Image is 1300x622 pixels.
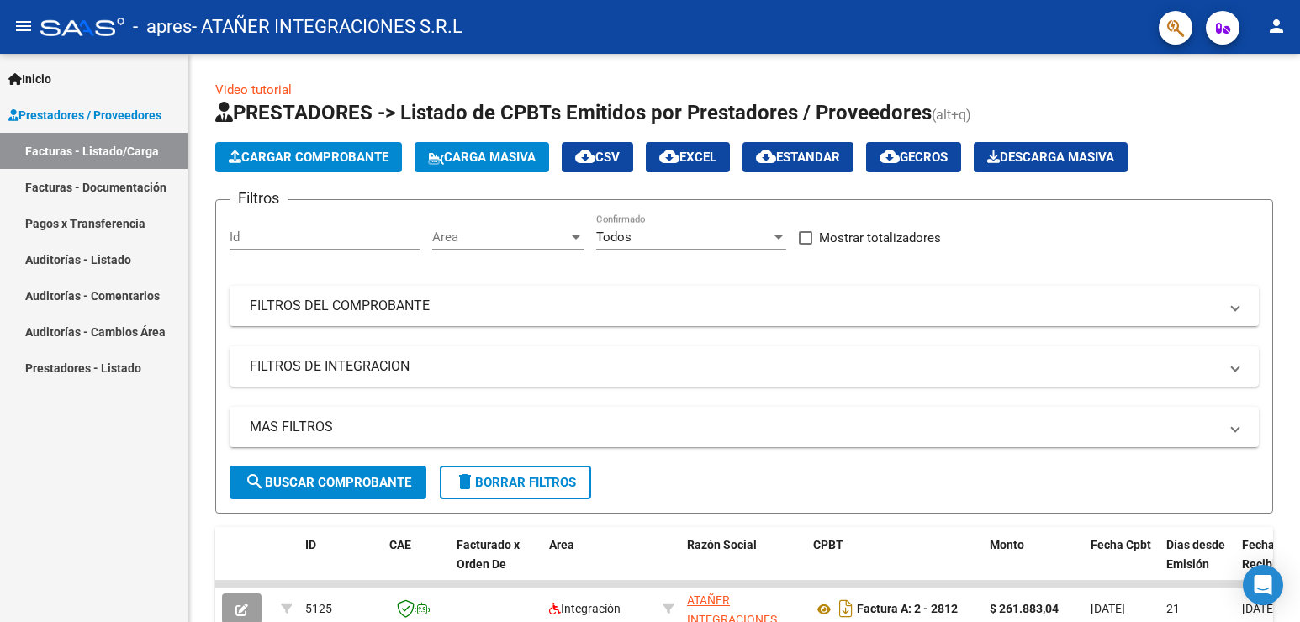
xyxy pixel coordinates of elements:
[575,150,620,165] span: CSV
[983,527,1084,601] datatable-header-cell: Monto
[1242,602,1276,615] span: [DATE]
[742,142,853,172] button: Estandar
[8,106,161,124] span: Prestadores / Proveedores
[245,475,411,490] span: Buscar Comprobante
[215,142,402,172] button: Cargar Comprobante
[866,142,961,172] button: Gecros
[305,538,316,551] span: ID
[880,150,948,165] span: Gecros
[299,527,383,601] datatable-header-cell: ID
[932,107,971,123] span: (alt+q)
[450,527,542,601] datatable-header-cell: Facturado x Orden De
[1160,527,1235,601] datatable-header-cell: Días desde Emisión
[987,150,1114,165] span: Descarga Masiva
[562,142,633,172] button: CSV
[230,346,1259,387] mat-expansion-panel-header: FILTROS DE INTEGRACION
[756,150,840,165] span: Estandar
[687,538,757,551] span: Razón Social
[13,16,34,36] mat-icon: menu
[806,527,983,601] datatable-header-cell: CPBT
[990,602,1059,615] strong: $ 261.883,04
[8,70,51,88] span: Inicio
[542,527,656,601] datatable-header-cell: Area
[1243,565,1283,605] div: Open Intercom Messenger
[1266,16,1287,36] mat-icon: person
[230,286,1259,326] mat-expansion-panel-header: FILTROS DEL COMPROBANTE
[646,142,730,172] button: EXCEL
[659,146,679,166] mat-icon: cloud_download
[440,466,591,499] button: Borrar Filtros
[133,8,192,45] span: - apres
[756,146,776,166] mat-icon: cloud_download
[250,357,1218,376] mat-panel-title: FILTROS DE INTEGRACION
[250,297,1218,315] mat-panel-title: FILTROS DEL COMPROBANTE
[230,187,288,210] h3: Filtros
[432,229,568,245] span: Area
[230,466,426,499] button: Buscar Comprobante
[1166,538,1225,571] span: Días desde Emisión
[813,538,843,551] span: CPBT
[415,142,549,172] button: Carga Masiva
[857,603,958,616] strong: Factura A: 2 - 2812
[680,527,806,601] datatable-header-cell: Razón Social
[1242,538,1289,571] span: Fecha Recibido
[305,602,332,615] span: 5125
[880,146,900,166] mat-icon: cloud_download
[819,228,941,248] span: Mostrar totalizadores
[455,475,576,490] span: Borrar Filtros
[383,527,450,601] datatable-header-cell: CAE
[549,602,621,615] span: Integración
[428,150,536,165] span: Carga Masiva
[1084,527,1160,601] datatable-header-cell: Fecha Cpbt
[229,150,388,165] span: Cargar Comprobante
[1091,602,1125,615] span: [DATE]
[575,146,595,166] mat-icon: cloud_download
[835,595,857,622] i: Descargar documento
[1166,602,1180,615] span: 21
[192,8,462,45] span: - ATAÑER INTEGRACIONES S.R.L
[389,538,411,551] span: CAE
[974,142,1128,172] app-download-masive: Descarga masiva de comprobantes (adjuntos)
[245,472,265,492] mat-icon: search
[215,82,292,98] a: Video tutorial
[974,142,1128,172] button: Descarga Masiva
[455,472,475,492] mat-icon: delete
[250,418,1218,436] mat-panel-title: MAS FILTROS
[659,150,716,165] span: EXCEL
[549,538,574,551] span: Area
[990,538,1024,551] span: Monto
[457,538,520,571] span: Facturado x Orden De
[596,229,632,245] span: Todos
[230,407,1259,447] mat-expansion-panel-header: MAS FILTROS
[215,101,932,124] span: PRESTADORES -> Listado de CPBTs Emitidos por Prestadores / Proveedores
[1091,538,1151,551] span: Fecha Cpbt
